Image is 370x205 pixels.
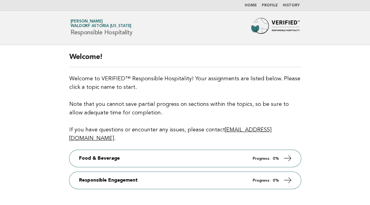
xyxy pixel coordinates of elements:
[262,4,278,7] a: Profile
[253,179,270,182] em: Progress:
[283,4,300,7] a: History
[69,52,301,67] h2: Welcome!
[251,18,300,37] img: Forbes Travel Guide
[71,19,132,28] a: [PERSON_NAME]Waldorf Astoria [US_STATE]
[69,150,301,167] a: Food & Beverage Progress: 0%
[273,157,279,161] strong: 0%
[253,157,270,161] em: Progress:
[273,179,279,182] strong: 0%
[71,20,133,36] h1: Responsible Hospitality
[69,172,301,189] a: Responsible Engagement Progress: 0%
[71,24,132,28] span: Waldorf Astoria [US_STATE]
[69,75,301,143] p: Welcome to VERIFIED™ Responsible Hospitality! Your assignments are listed below. Please click a t...
[245,4,257,7] a: Home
